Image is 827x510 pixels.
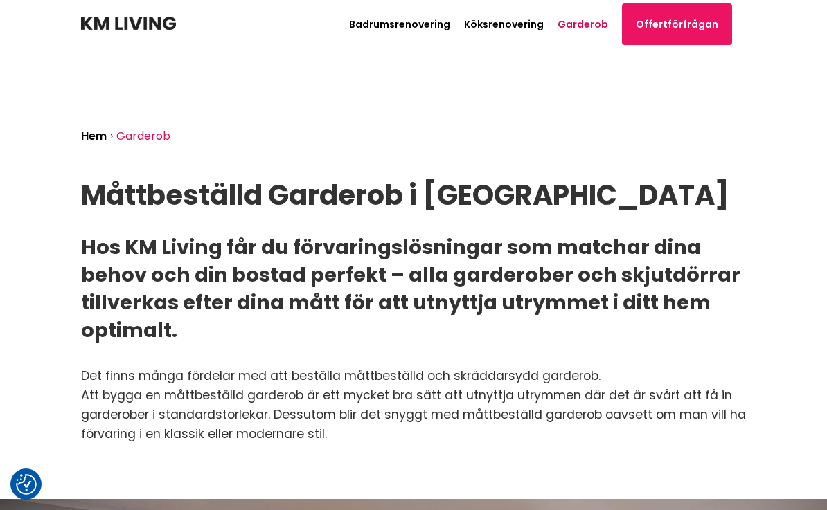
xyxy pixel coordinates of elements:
[558,17,608,31] a: Garderob
[116,126,174,147] li: Garderob
[464,17,544,31] a: Köksrenovering
[16,474,37,495] button: Samtyckesinställningar
[16,474,37,495] img: Revisit consent button
[110,126,116,147] li: ›
[81,17,176,30] img: KM Living
[81,128,107,144] a: Hem
[81,366,746,444] p: Det finns många fördelar med att beställa måttbeställd och skräddarsydd garderob. Att bygga en må...
[81,180,746,211] h1: Måttbeställd Garderob i [GEOGRAPHIC_DATA]
[81,233,746,344] h2: Hos KM Living får du förvaringslösningar som matchar dina behov och din bostad perfekt – alla gar...
[349,17,450,31] a: Badrumsrenovering
[622,3,732,45] a: Offertförfrågan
